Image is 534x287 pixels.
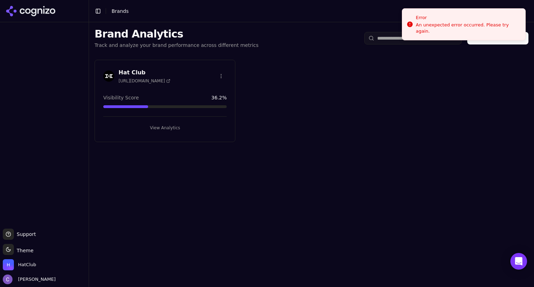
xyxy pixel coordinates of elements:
[3,274,56,284] button: Open user button
[103,94,139,101] span: Visibility Score
[15,276,56,282] span: [PERSON_NAME]
[95,28,259,40] h1: Brand Analytics
[103,71,114,82] img: Hat Club
[3,259,36,270] button: Open organization switcher
[416,22,520,34] div: An unexpected error occurred. Please try again.
[14,248,33,253] span: Theme
[119,78,170,84] span: [URL][DOMAIN_NAME]
[211,94,227,101] span: 36.2 %
[112,8,129,14] span: Brands
[416,14,520,21] div: Error
[510,253,527,270] div: Open Intercom Messenger
[3,274,13,284] img: Chris Hayes
[3,259,14,270] img: HatClub
[103,122,227,133] button: View Analytics
[95,42,259,49] p: Track and analyze your brand performance across different metrics
[112,8,129,15] nav: breadcrumb
[14,231,36,238] span: Support
[119,68,170,77] h3: Hat Club
[18,262,36,268] span: HatClub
